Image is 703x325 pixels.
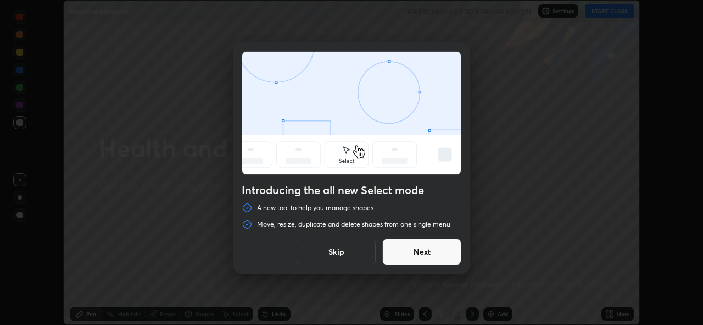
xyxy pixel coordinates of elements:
[382,239,461,265] button: Next
[257,203,373,212] p: A new tool to help you manage shapes
[242,52,461,177] div: animation
[297,239,376,265] button: Skip
[242,184,461,197] h4: Introducing the all new Select mode
[257,220,450,229] p: Move, resize, duplicate and delete shapes from one single menu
